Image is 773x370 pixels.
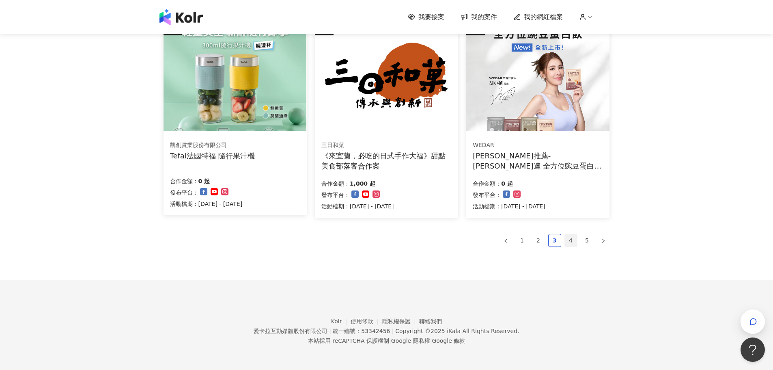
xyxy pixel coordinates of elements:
div: 凱創實業股份有限公司 [170,141,255,149]
iframe: Help Scout Beacon - Open [741,338,765,362]
p: 發布平台： [473,190,501,200]
li: 4 [564,234,577,247]
a: 我的案件 [461,13,497,22]
span: right [601,238,606,243]
li: 1 [516,234,529,247]
a: Google 隱私權 [391,338,430,344]
div: 統一編號：53342456 [333,328,390,334]
p: 合作金額： [321,179,350,188]
span: 我要接案 [418,13,444,22]
p: 0 起 [501,179,513,188]
p: 活動檔期：[DATE] - [DATE] [473,201,545,211]
div: Copyright © 2025 All Rights Reserved. [395,328,519,334]
a: 我要接案 [408,13,444,22]
a: Kolr [331,318,351,325]
p: 活動檔期：[DATE] - [DATE] [170,199,243,209]
div: WEDAR [473,141,603,149]
a: 5 [581,234,593,247]
img: Tefal法國特福 隨行果汁機開團 [164,23,306,131]
a: iKala [447,328,461,334]
div: Tefal法國特福 隨行果汁機 [170,151,255,161]
p: 0 起 [198,176,210,186]
a: 4 [565,234,577,247]
li: 5 [581,234,594,247]
li: Next Page [597,234,610,247]
span: | [430,338,432,344]
div: 愛卡拉互動媒體股份有限公司 [254,328,327,334]
li: 3 [548,234,561,247]
button: right [597,234,610,247]
a: 2 [532,234,545,247]
p: 發布平台： [170,188,198,197]
a: Google 條款 [432,338,465,344]
li: 2 [532,234,545,247]
span: 我的案件 [471,13,497,22]
span: | [392,328,394,334]
a: 使用條款 [351,318,382,325]
div: 《來宜蘭，必吃的日式手作大福》甜點美食部落客合作案 [321,151,452,171]
p: 1,000 起 [350,179,375,188]
div: [PERSON_NAME]推薦-[PERSON_NAME]達 全方位豌豆蛋白飲 (互惠合作檔） [473,151,603,171]
span: | [329,328,331,334]
span: | [389,338,391,344]
div: 三日和菓 [321,141,451,149]
span: 本站採用 reCAPTCHA 保護機制 [308,336,465,346]
img: 三日和菓｜手作大福甜點體驗 × 宜蘭在地散策推薦 [315,23,458,131]
a: 3 [549,234,561,247]
a: 隱私權保護 [382,318,420,325]
span: 我的網紅檔案 [524,13,563,22]
li: Previous Page [500,234,512,247]
a: 1 [516,234,528,247]
img: WEDAR薇達 全方位豌豆蛋白飲 [466,23,609,131]
span: left [504,238,508,243]
button: left [500,234,512,247]
a: 我的網紅檔案 [513,13,563,22]
p: 合作金額： [473,179,501,188]
img: logo [159,9,203,25]
a: 聯絡我們 [419,318,442,325]
p: 活動檔期：[DATE] - [DATE] [321,201,394,211]
p: 合作金額： [170,176,198,186]
p: 發布平台： [321,190,350,200]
